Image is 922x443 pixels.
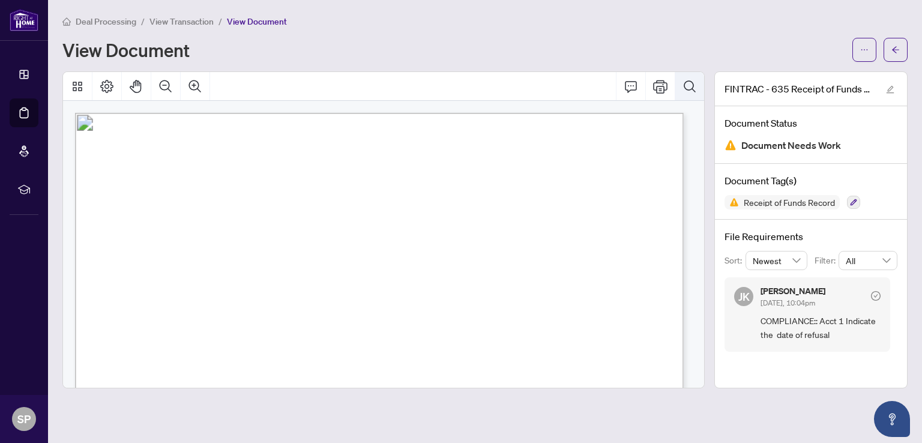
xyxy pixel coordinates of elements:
span: SP [17,411,31,427]
span: View Document [227,16,287,27]
span: arrow-left [891,46,900,54]
img: Status Icon [725,195,739,209]
span: Receipt of Funds Record [739,198,840,206]
span: Deal Processing [76,16,136,27]
span: COMPLIANCE:: Acct 1 Indicate the date of refusal [761,314,881,342]
h4: Document Status [725,116,897,130]
span: Newest [753,252,801,270]
span: edit [886,85,894,94]
h1: View Document [62,40,190,59]
p: Filter: [815,254,839,267]
h5: [PERSON_NAME] [761,287,825,295]
li: / [141,14,145,28]
span: View Transaction [149,16,214,27]
p: Sort: [725,254,746,267]
span: home [62,17,71,26]
h4: File Requirements [725,229,897,244]
li: / [218,14,222,28]
span: Document Needs Work [741,137,841,154]
button: Open asap [874,401,910,437]
img: Document Status [725,139,737,151]
span: ellipsis [860,46,869,54]
span: JK [738,288,750,305]
span: [DATE], 10:04pm [761,298,815,307]
span: All [846,252,890,270]
img: logo [10,9,38,31]
span: check-circle [871,291,881,301]
span: FINTRAC - 635 Receipt of Funds Record - PropTx-OREA_[DATE] 00_05_48.pdf [725,82,875,96]
h4: Document Tag(s) [725,173,897,188]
